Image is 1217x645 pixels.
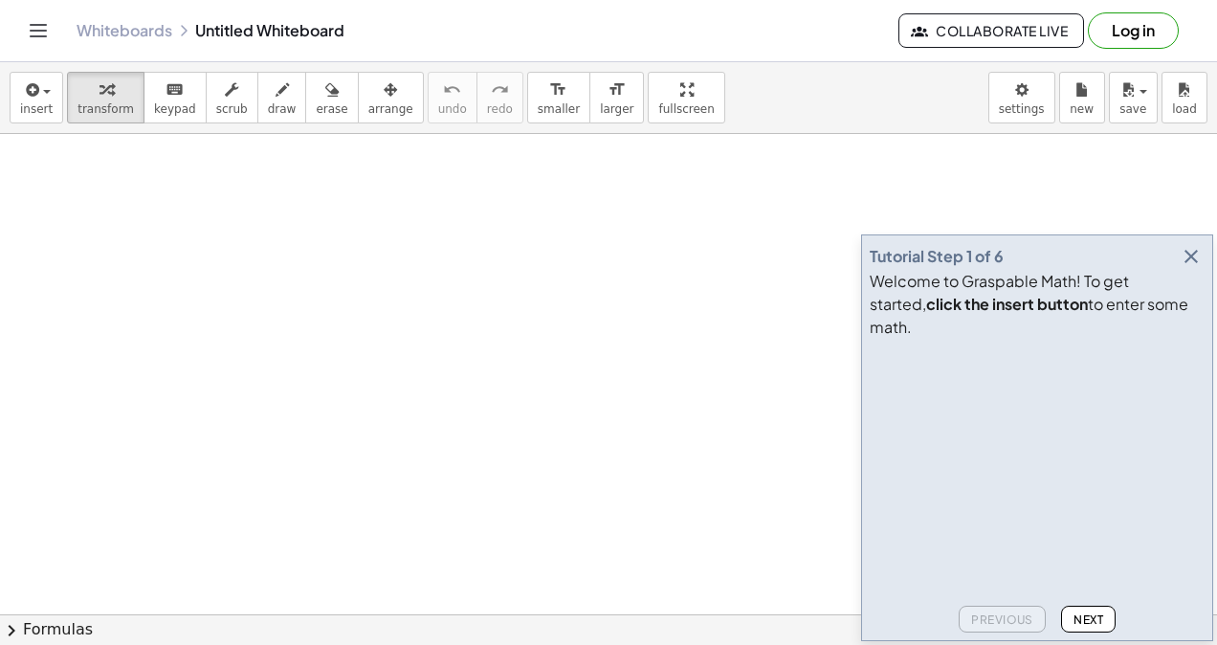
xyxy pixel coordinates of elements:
[487,102,513,116] span: redo
[648,72,724,123] button: fullscreen
[600,102,633,116] span: larger
[476,72,523,123] button: redoredo
[23,15,54,46] button: Toggle navigation
[1059,72,1105,123] button: new
[491,78,509,101] i: redo
[915,22,1068,39] span: Collaborate Live
[10,72,63,123] button: insert
[549,78,567,101] i: format_size
[1172,102,1197,116] span: load
[67,72,144,123] button: transform
[268,102,297,116] span: draw
[898,13,1084,48] button: Collaborate Live
[20,102,53,116] span: insert
[1162,72,1207,123] button: load
[1088,12,1179,49] button: Log in
[368,102,413,116] span: arrange
[305,72,358,123] button: erase
[316,102,347,116] span: erase
[154,102,196,116] span: keypad
[658,102,714,116] span: fullscreen
[77,102,134,116] span: transform
[1070,102,1094,116] span: new
[589,72,644,123] button: format_sizelarger
[538,102,580,116] span: smaller
[988,72,1055,123] button: settings
[206,72,258,123] button: scrub
[870,245,1004,268] div: Tutorial Step 1 of 6
[216,102,248,116] span: scrub
[1119,102,1146,116] span: save
[443,78,461,101] i: undo
[870,270,1205,339] div: Welcome to Graspable Math! To get started, to enter some math.
[428,72,477,123] button: undoundo
[1061,606,1116,633] button: Next
[926,294,1088,314] b: click the insert button
[999,102,1045,116] span: settings
[1109,72,1158,123] button: save
[257,72,307,123] button: draw
[1073,612,1103,627] span: Next
[144,72,207,123] button: keyboardkeypad
[438,102,467,116] span: undo
[608,78,626,101] i: format_size
[77,21,172,40] a: Whiteboards
[358,72,424,123] button: arrange
[166,78,184,101] i: keyboard
[527,72,590,123] button: format_sizesmaller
